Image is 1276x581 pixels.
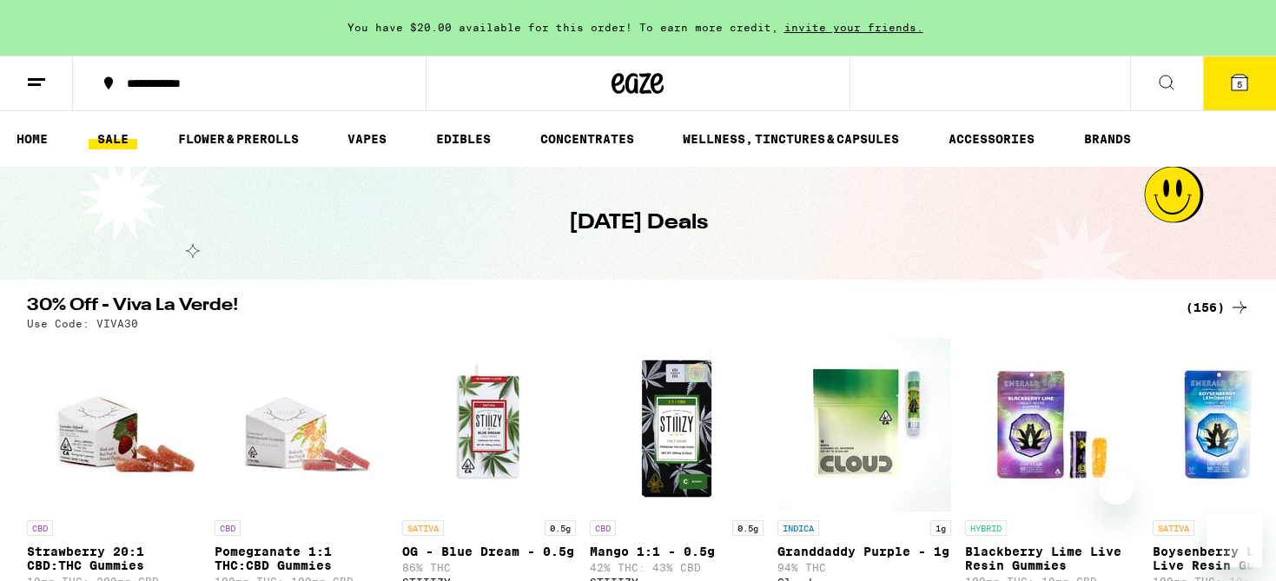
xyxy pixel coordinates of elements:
[590,562,764,573] p: 42% THC: 43% CBD
[1099,470,1134,505] iframe: Close message
[169,129,307,149] a: FLOWER & PREROLLS
[339,129,395,149] a: VAPES
[777,545,951,558] p: Granddaddy Purple - 1g
[27,520,53,536] p: CBD
[1203,56,1276,110] button: 5
[965,338,1139,512] img: Emerald Sky - Blackberry Lime Live Resin Gummies
[590,520,616,536] p: CBD
[27,545,201,572] p: Strawberry 20:1 CBD:THC Gummies
[569,208,708,238] h1: [DATE] Deals
[27,338,201,512] img: WYLD - Strawberry 20:1 CBD:THC Gummies
[402,520,444,536] p: SATIVA
[215,545,388,572] p: Pomegranate 1:1 THC:CBD Gummies
[1237,79,1242,89] span: 5
[215,338,388,512] img: WYLD - Pomegranate 1:1 THC:CBD Gummies
[532,129,643,149] a: CONCENTRATES
[8,129,56,149] a: HOME
[347,22,778,33] span: You have $20.00 available for this order! To earn more credit,
[1075,129,1140,149] a: BRANDS
[27,297,1165,318] h2: 30% Off - Viva La Verde!
[402,545,576,558] p: OG - Blue Dream - 0.5g
[402,338,576,512] img: STIIIZY - OG - Blue Dream - 0.5g
[778,22,929,33] span: invite your friends.
[777,338,951,512] img: Cloud - Granddaddy Purple - 1g
[965,520,1007,536] p: HYBRID
[215,520,241,536] p: CBD
[674,129,908,149] a: WELLNESS, TINCTURES & CAPSULES
[427,129,499,149] a: EDIBLES
[930,520,951,536] p: 1g
[27,318,138,329] p: Use Code: VIVA30
[590,338,764,512] img: STIIIZY - Mango 1:1 - 0.5g
[940,129,1043,149] a: ACCESSORIES
[590,545,764,558] p: Mango 1:1 - 0.5g
[777,562,951,573] p: 94% THC
[89,129,137,149] a: SALE
[545,520,576,536] p: 0.5g
[732,520,764,536] p: 0.5g
[965,545,1139,572] p: Blackberry Lime Live Resin Gummies
[1207,512,1262,567] iframe: Button to launch messaging window
[1186,297,1250,318] a: (156)
[1153,520,1194,536] p: SATIVA
[402,562,576,573] p: 86% THC
[777,520,819,536] p: INDICA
